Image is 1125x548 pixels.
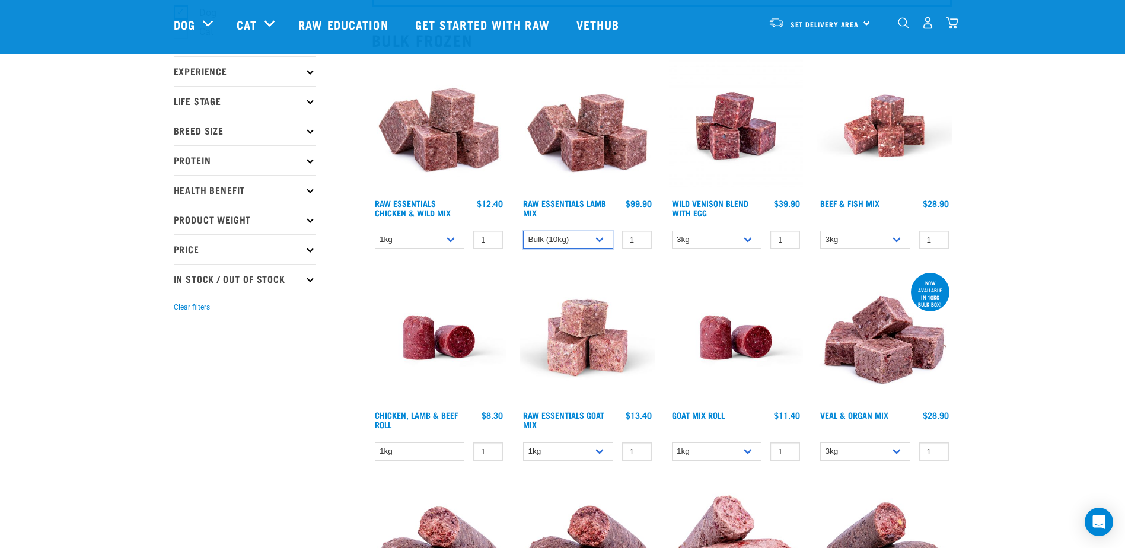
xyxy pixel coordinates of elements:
[174,175,316,205] p: Health Benefit
[770,231,800,249] input: 1
[774,410,800,420] div: $11.40
[672,413,725,417] a: Goat Mix Roll
[286,1,403,48] a: Raw Education
[403,1,565,48] a: Get started with Raw
[923,410,949,420] div: $28.90
[626,410,652,420] div: $13.40
[622,442,652,461] input: 1
[770,442,800,461] input: 1
[523,413,604,426] a: Raw Essentials Goat Mix
[669,59,804,193] img: Venison Egg 1616
[626,199,652,208] div: $99.90
[898,17,909,28] img: home-icon-1@2x.png
[919,442,949,461] input: 1
[174,205,316,234] p: Product Weight
[375,413,458,426] a: Chicken, Lamb & Beef Roll
[820,413,888,417] a: Veal & Organ Mix
[520,59,655,193] img: ?1041 RE Lamb Mix 01
[473,442,503,461] input: 1
[174,86,316,116] p: Life Stage
[1085,508,1113,536] div: Open Intercom Messenger
[477,199,503,208] div: $12.40
[769,17,785,28] img: van-moving.png
[622,231,652,249] input: 1
[375,201,451,215] a: Raw Essentials Chicken & Wild Mix
[791,22,859,26] span: Set Delivery Area
[174,264,316,294] p: In Stock / Out Of Stock
[817,59,952,193] img: Beef Mackerel 1
[372,270,506,405] img: Raw Essentials Chicken Lamb Beef Bulk Minced Raw Dog Food Roll Unwrapped
[565,1,635,48] a: Vethub
[174,302,210,313] button: Clear filters
[820,201,879,205] a: Beef & Fish Mix
[669,270,804,405] img: Raw Essentials Chicken Lamb Beef Bulk Minced Raw Dog Food Roll Unwrapped
[482,410,503,420] div: $8.30
[817,270,952,405] img: 1158 Veal Organ Mix 01
[473,231,503,249] input: 1
[774,199,800,208] div: $39.90
[672,201,748,215] a: Wild Venison Blend with Egg
[174,145,316,175] p: Protein
[911,274,949,313] div: now available in 10kg bulk box!
[520,270,655,405] img: Goat M Ix 38448
[174,116,316,145] p: Breed Size
[922,17,934,29] img: user.png
[237,15,257,33] a: Cat
[946,17,958,29] img: home-icon@2x.png
[174,234,316,264] p: Price
[372,59,506,193] img: Pile Of Cubed Chicken Wild Meat Mix
[919,231,949,249] input: 1
[174,56,316,86] p: Experience
[174,15,195,33] a: Dog
[523,201,606,215] a: Raw Essentials Lamb Mix
[923,199,949,208] div: $28.90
